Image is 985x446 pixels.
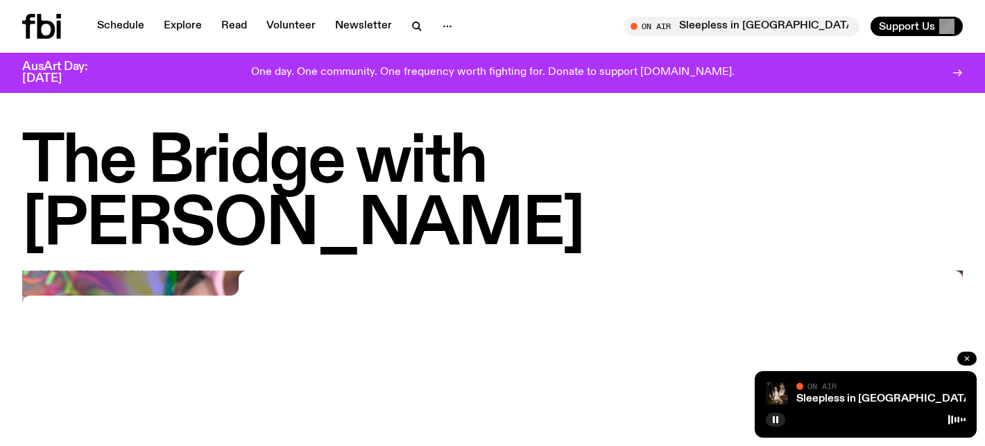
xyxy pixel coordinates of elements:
[251,67,735,79] p: One day. One community. One frequency worth fighting for. Donate to support [DOMAIN_NAME].
[213,17,255,36] a: Read
[871,17,963,36] button: Support Us
[22,61,111,85] h3: AusArt Day: [DATE]
[155,17,210,36] a: Explore
[22,132,963,257] h1: The Bridge with [PERSON_NAME]
[879,20,935,33] span: Support Us
[807,381,837,391] span: On Air
[766,382,788,404] img: Marcus Whale is on the left, bent to his knees and arching back with a gleeful look his face He i...
[258,17,324,36] a: Volunteer
[624,17,859,36] button: On AirSleepless in [GEOGRAPHIC_DATA]
[796,393,975,404] a: Sleepless in [GEOGRAPHIC_DATA]
[89,17,153,36] a: Schedule
[327,17,400,36] a: Newsletter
